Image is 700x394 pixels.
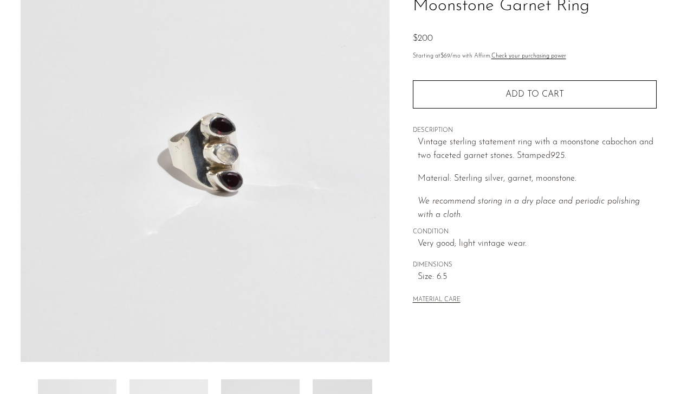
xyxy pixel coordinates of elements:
span: $200 [413,34,433,43]
span: DESCRIPTION [413,126,657,136]
button: Add to cart [413,80,657,109]
p: Starting at /mo with Affirm. [413,52,657,61]
button: MATERIAL CARE [413,296,461,304]
span: $69 [440,53,450,59]
p: Vintage sterling statement ring with a moonstone cabochon and two faceted garnet stones. Stamped [418,136,657,163]
span: CONDITION [413,227,657,237]
em: 925. [550,151,566,160]
p: Material: Sterling silver, garnet, moonstone. [418,172,657,186]
span: Very good; light vintage wear. [418,237,657,251]
span: Add to cart [505,90,564,99]
span: DIMENSIONS [413,260,657,270]
span: Size: 6.5 [418,270,657,284]
i: We recommend storing in a dry place and periodic polishing with a cloth. [418,197,640,220]
a: Check your purchasing power - Learn more about Affirm Financing (opens in modal) [491,53,566,59]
